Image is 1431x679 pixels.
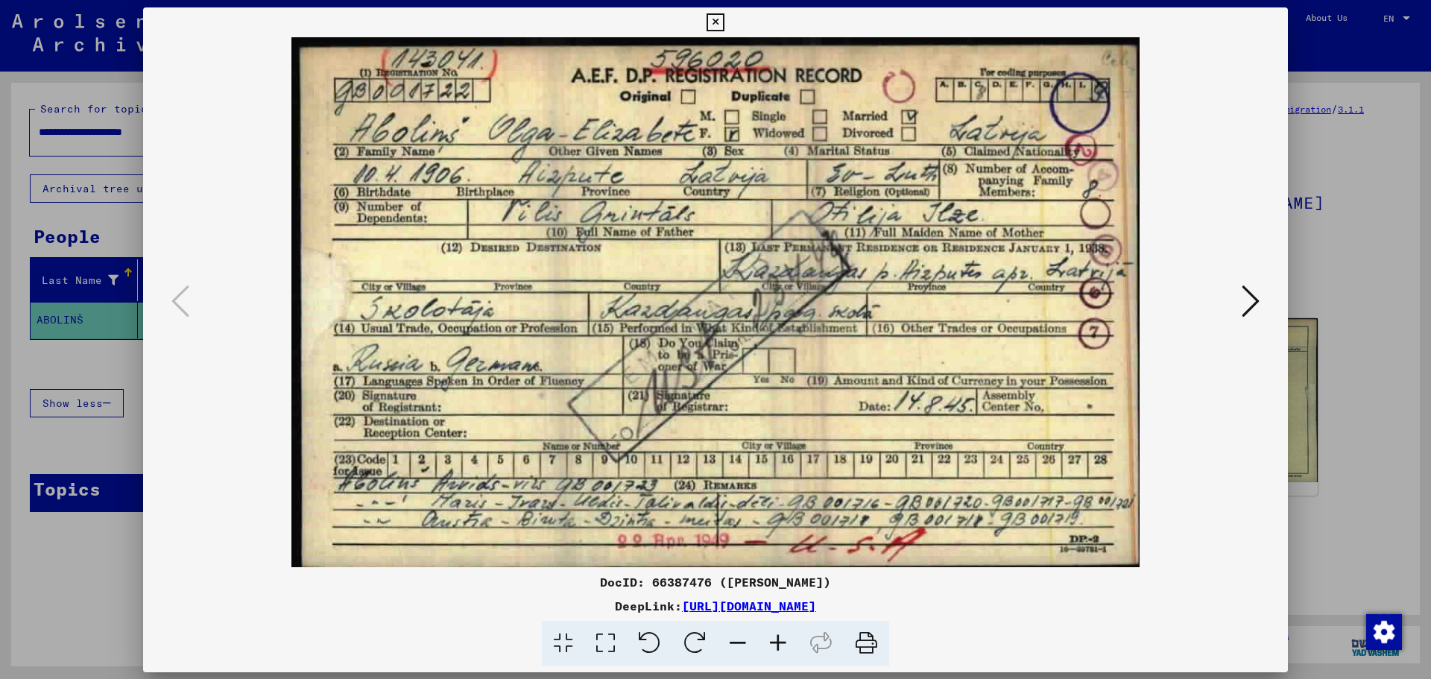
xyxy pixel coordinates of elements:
div: DocID: 66387476 ([PERSON_NAME]) [143,573,1288,591]
div: Change consent [1365,613,1401,649]
img: 001.jpg [194,37,1237,567]
div: DeepLink: [143,597,1288,615]
img: Change consent [1366,614,1402,650]
a: [URL][DOMAIN_NAME] [682,599,816,613]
